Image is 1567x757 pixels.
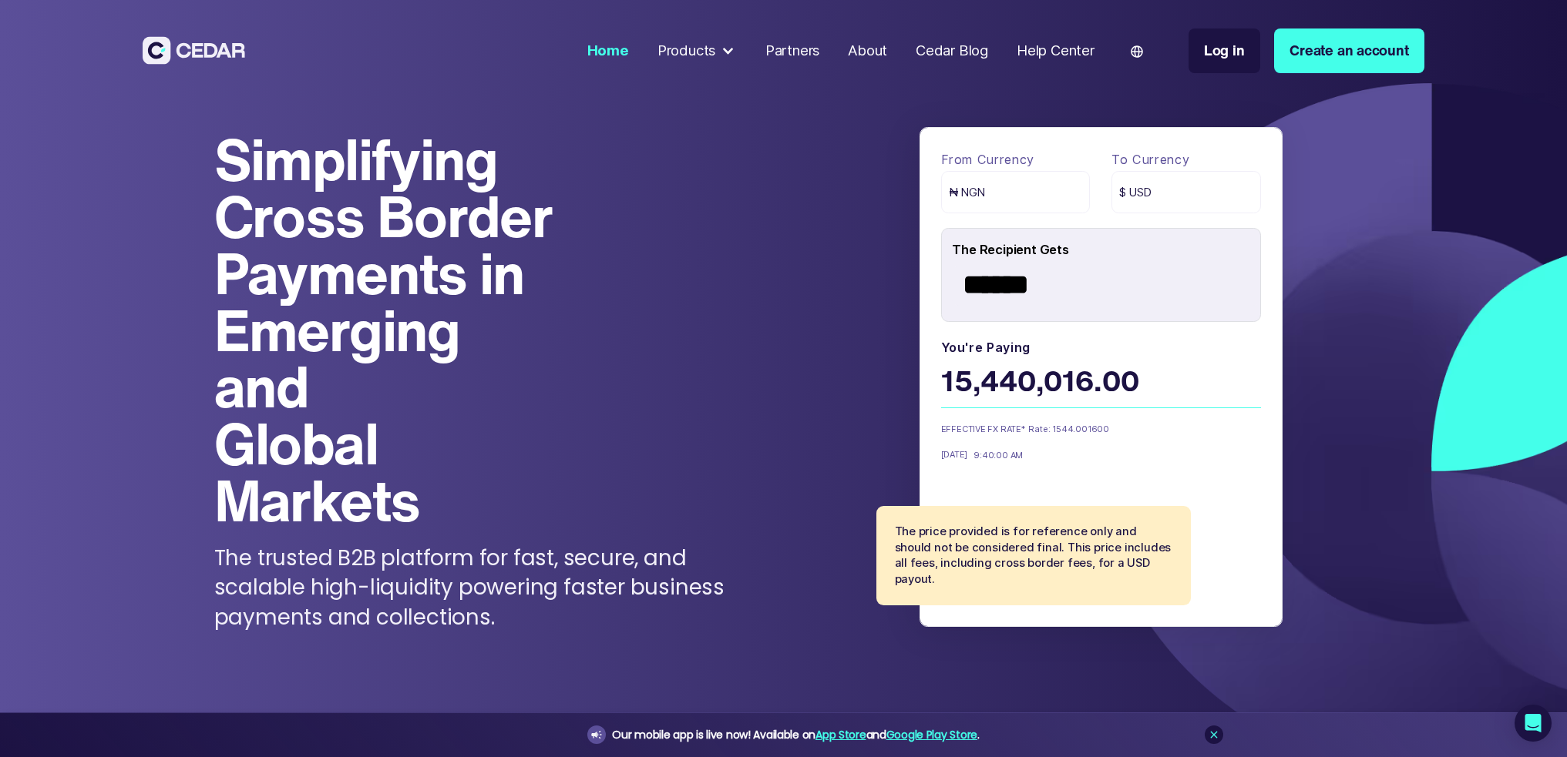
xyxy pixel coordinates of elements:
[815,727,866,742] a: App Store
[941,149,1091,171] label: From currency
[612,725,979,745] div: Our mobile app is live now! Available on and .
[651,33,745,69] div: Products
[1028,423,1162,439] div: Rate: 1544.001600
[848,40,887,62] div: About
[1010,32,1101,69] a: Help Center
[952,234,1260,266] div: The Recipient Gets
[1017,40,1095,62] div: Help Center
[758,32,827,69] a: Partners
[949,184,985,201] span: ₦ NGN
[657,40,715,62] div: Products
[941,337,1262,359] label: You're paying
[886,727,977,742] a: Google Play Store
[841,32,894,69] a: About
[909,32,995,69] a: Cedar Blog
[895,524,1173,588] p: The price provided is for reference only and should not be considered final. This price includes ...
[1274,28,1424,73] a: Create an account
[1119,184,1151,201] span: $ USD
[765,40,819,62] div: Partners
[941,449,968,463] div: [DATE]
[587,40,629,62] div: Home
[1515,705,1552,742] div: Open Intercom Messenger
[941,149,1262,521] form: payField
[941,360,1262,406] div: 15,440,016.00
[941,423,1029,437] div: EFFECTIVE FX RATE*
[214,544,778,633] p: The trusted B2B platform for fast, secure, and scalable high-liquidity powering faster business p...
[590,729,603,741] img: announcement
[1204,40,1245,62] div: Log in
[580,32,636,69] a: Home
[1111,149,1261,171] label: To currency
[214,131,553,529] h1: Simplifying Cross Border Payments in Emerging and Global Markets
[967,449,1023,463] div: 9:40:00 AM
[1189,28,1260,73] a: Log in
[916,40,988,62] div: Cedar Blog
